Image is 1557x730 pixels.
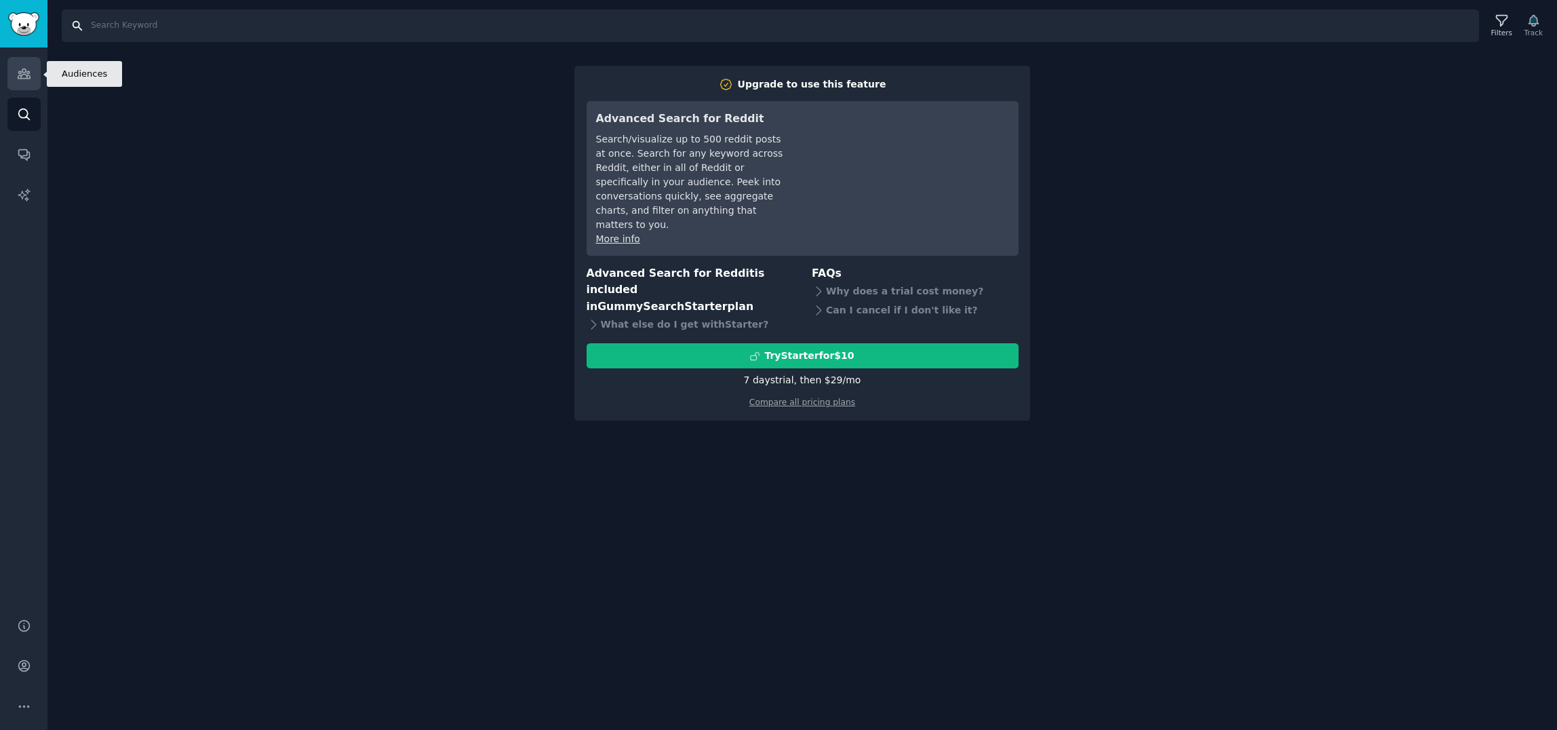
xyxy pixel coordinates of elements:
div: Search/visualize up to 500 reddit posts at once. Search for any keyword across Reddit, either in ... [596,132,787,232]
div: Why does a trial cost money? [812,282,1019,301]
span: GummySearch Starter [597,300,727,313]
div: Can I cancel if I don't like it? [812,301,1019,320]
h3: FAQs [812,265,1019,282]
div: What else do I get with Starter ? [587,315,793,334]
h3: Advanced Search for Reddit is included in plan [587,265,793,315]
h3: Advanced Search for Reddit [596,111,787,128]
div: 7 days trial, then $ 29 /mo [744,373,861,387]
div: Try Starter for $10 [764,349,854,363]
iframe: YouTube video player [806,111,1009,212]
div: Upgrade to use this feature [738,77,886,92]
img: GummySearch logo [8,12,39,36]
a: Compare all pricing plans [749,398,855,407]
div: Filters [1491,28,1512,37]
input: Search Keyword [62,9,1479,42]
a: More info [596,233,640,244]
button: TryStarterfor$10 [587,343,1019,368]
